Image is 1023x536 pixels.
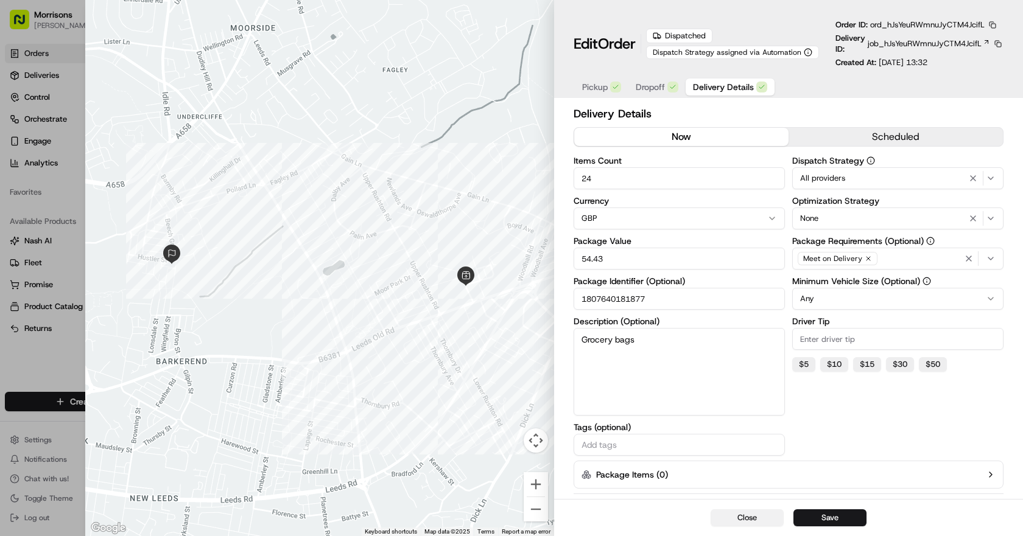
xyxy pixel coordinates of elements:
[879,57,927,68] span: [DATE] 13:32
[926,237,935,245] button: Package Requirements (Optional)
[792,248,1004,270] button: Meet on Delivery
[820,357,848,372] button: $10
[12,116,34,138] img: 1736555255976-a54dd68f-1ca7-489b-9aae-adbdc363a1c4
[870,19,985,30] span: ord_hJsYeuRWmnuJyCTM4JcifL
[693,81,754,93] span: Delivery Details
[579,437,779,452] input: Add tags
[886,357,914,372] button: $30
[207,120,222,134] button: Start new chat
[477,528,494,535] a: Terms (opens in new tab)
[88,520,128,536] a: Open this area in Google Maps (opens a new window)
[636,81,665,93] span: Dropoff
[524,497,548,521] button: Zoom out
[524,428,548,453] button: Map camera controls
[574,105,1004,122] h2: Delivery Details
[792,156,1004,165] label: Dispatch Strategy
[88,520,128,536] img: Google
[424,528,470,535] span: Map data ©2025
[121,206,147,215] span: Pylon
[574,248,785,270] input: Enter package value
[574,167,785,189] input: Enter items count
[646,46,819,59] button: Dispatch Strategy assigned via Automation
[653,47,801,57] span: Dispatch Strategy assigned via Automation
[574,277,785,285] label: Package Identifier (Optional)
[574,288,785,310] input: Enter package identifier
[596,468,668,481] label: Package Items ( 0 )
[32,78,219,91] input: Got a question? Start typing here...
[835,33,1004,55] div: Delivery ID:
[711,509,784,526] button: Close
[800,173,845,184] span: All providers
[835,57,927,68] p: Created At:
[792,277,1004,285] label: Minimum Vehicle Size (Optional)
[12,12,37,37] img: Nash
[574,156,785,165] label: Items Count
[41,116,200,128] div: Start new chat
[868,38,990,49] a: job_hJsYeuRWmnuJyCTM4JcifL
[12,178,22,187] div: 📗
[792,197,1004,205] label: Optimization Strategy
[792,167,1004,189] button: All providers
[793,509,867,526] button: Save
[24,176,93,189] span: Knowledge Base
[524,472,548,496] button: Zoom in
[646,29,712,43] div: Dispatched
[98,172,200,193] a: 💻API Documentation
[868,38,982,49] span: job_hJsYeuRWmnuJyCTM4JcifL
[115,176,195,189] span: API Documentation
[41,128,154,138] div: We're available if you need us!
[792,207,1004,229] button: None
[792,328,1004,350] input: Enter driver tip
[12,49,222,68] p: Welcome 👋
[103,178,113,187] div: 💻
[853,357,881,372] button: $15
[502,528,550,535] a: Report a map error
[792,357,815,372] button: $5
[792,317,1004,325] label: Driver Tip
[835,19,985,30] p: Order ID:
[574,423,785,431] label: Tags (optional)
[574,128,789,146] button: now
[867,156,875,165] button: Dispatch Strategy
[598,34,636,54] span: Order
[86,206,147,215] a: Powered byPylon
[789,128,1003,146] button: scheduled
[574,237,785,245] label: Package Value
[803,254,862,263] span: Meet on Delivery
[574,317,785,325] label: Description (Optional)
[582,81,608,93] span: Pickup
[7,172,98,193] a: 📗Knowledge Base
[574,197,785,205] label: Currency
[574,34,636,54] h1: Edit
[792,237,1004,245] label: Package Requirements (Optional)
[365,527,417,536] button: Keyboard shortcuts
[919,357,947,372] button: $50
[923,277,931,285] button: Minimum Vehicle Size (Optional)
[574,461,1004,489] button: Package Items (0)
[800,213,818,224] span: None
[574,328,785,416] textarea: Grocery bags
